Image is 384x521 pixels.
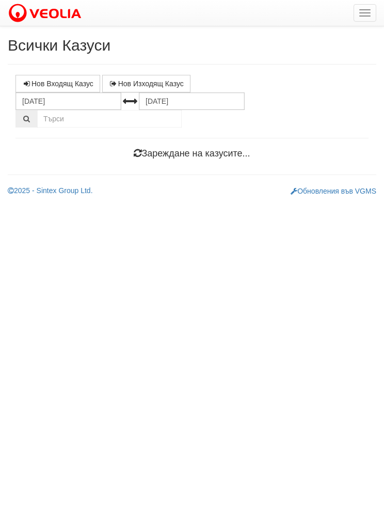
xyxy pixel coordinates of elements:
input: Търсене по Идентификатор, Бл/Вх/Ап, Тип, Описание, Моб. Номер, Имейл, Файл, Коментар, [37,110,182,128]
a: Нов Изходящ Казус [102,75,190,92]
a: Нов Входящ Казус [15,75,100,92]
img: VeoliaLogo.png [8,3,86,24]
a: 2025 - Sintex Group Ltd. [8,186,93,195]
h2: Всички Казуси [8,37,376,54]
h4: Зареждане на казусите... [15,149,369,159]
a: Обновления във VGMS [291,187,376,195]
